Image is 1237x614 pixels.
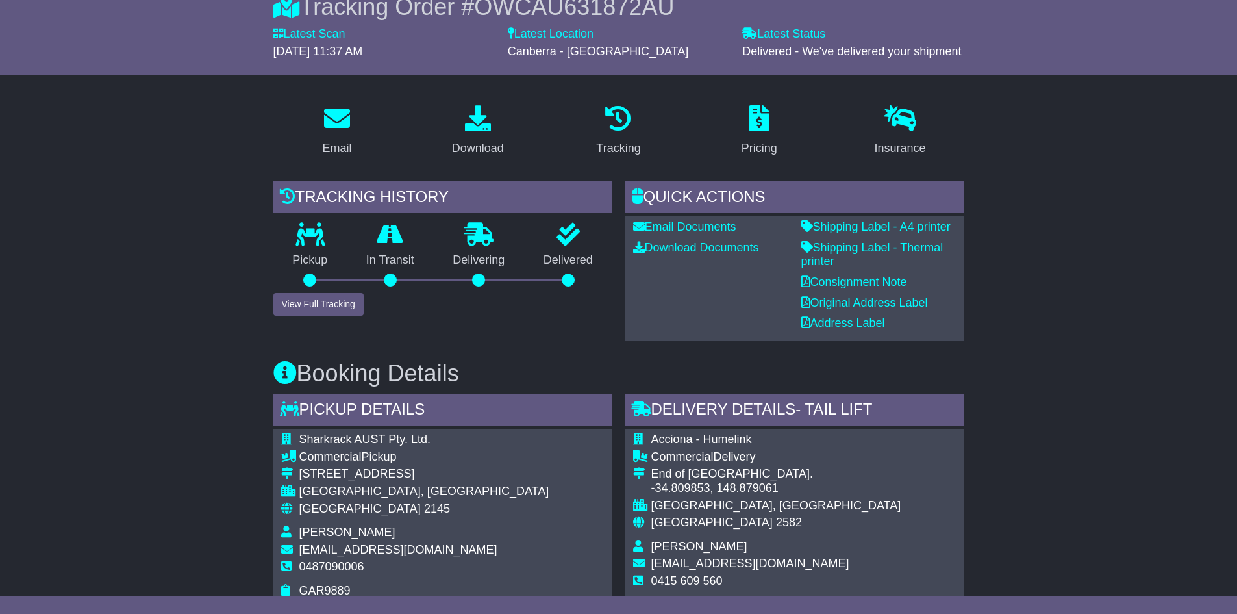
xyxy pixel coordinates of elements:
[651,540,747,553] span: [PERSON_NAME]
[801,220,951,233] a: Shipping Label - A4 printer
[651,481,956,496] div: -34.809853, 148.879061
[625,181,964,216] div: Quick Actions
[273,181,612,216] div: Tracking history
[452,140,504,157] div: Download
[299,502,421,515] span: [GEOGRAPHIC_DATA]
[322,140,351,157] div: Email
[273,361,964,387] h3: Booking Details
[299,543,497,556] span: [EMAIL_ADDRESS][DOMAIN_NAME]
[273,45,363,58] span: [DATE] 11:37 AM
[299,560,364,573] span: 0487090006
[742,27,825,42] label: Latest Status
[801,275,907,288] a: Consignment Note
[444,101,512,162] a: Download
[273,293,364,316] button: View Full Tracking
[625,394,964,429] div: Delivery Details
[866,101,934,162] a: Insurance
[273,394,612,429] div: Pickup Details
[299,450,549,465] div: Pickup
[588,101,649,162] a: Tracking
[801,241,943,268] a: Shipping Label - Thermal printer
[273,253,347,268] p: Pickup
[651,557,849,570] span: [EMAIL_ADDRESS][DOMAIN_NAME]
[299,433,431,446] span: Sharkrack AUST Pty. Ltd.
[651,450,714,463] span: Commercial
[434,253,525,268] p: Delivering
[651,499,956,513] div: [GEOGRAPHIC_DATA], [GEOGRAPHIC_DATA]
[314,101,360,162] a: Email
[273,27,345,42] label: Latest Scan
[424,502,450,515] span: 2145
[633,241,759,254] a: Download Documents
[801,316,885,329] a: Address Label
[651,450,956,465] div: Delivery
[651,574,723,587] span: 0415 609 560
[299,485,549,499] div: [GEOGRAPHIC_DATA], [GEOGRAPHIC_DATA]
[733,101,786,162] a: Pricing
[299,526,395,539] span: [PERSON_NAME]
[742,45,961,58] span: Delivered - We've delivered your shipment
[633,220,736,233] a: Email Documents
[299,467,549,481] div: [STREET_ADDRESS]
[651,433,752,446] span: Acciona - Humelink
[875,140,926,157] div: Insurance
[776,516,802,529] span: 2582
[801,296,928,309] a: Original Address Label
[651,467,956,481] div: End of [GEOGRAPHIC_DATA].
[508,45,688,58] span: Canberra - [GEOGRAPHIC_DATA]
[524,253,612,268] p: Delivered
[795,400,872,418] span: - Tail Lift
[596,140,640,157] div: Tracking
[347,253,434,268] p: In Transit
[299,450,362,463] span: Commercial
[651,516,773,529] span: [GEOGRAPHIC_DATA]
[742,140,777,157] div: Pricing
[508,27,594,42] label: Latest Location
[299,584,351,597] span: GAR9889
